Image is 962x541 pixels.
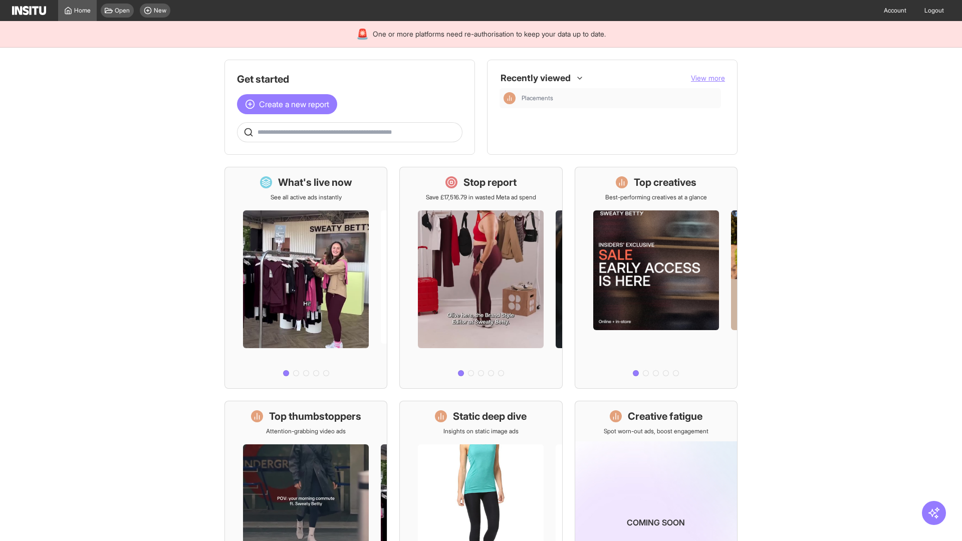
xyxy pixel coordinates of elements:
h1: Static deep dive [453,409,527,423]
h1: What's live now [278,175,352,189]
img: Logo [12,6,46,15]
button: Create a new report [237,94,337,114]
p: See all active ads instantly [271,193,342,201]
h1: Get started [237,72,462,86]
button: View more [691,73,725,83]
span: Home [74,7,91,15]
span: One or more platforms need re-authorisation to keep your data up to date. [373,29,606,39]
p: Insights on static image ads [443,427,519,435]
div: 🚨 [356,27,369,41]
span: Placements [522,94,553,102]
span: Open [115,7,130,15]
a: Top creativesBest-performing creatives at a glance [575,167,738,389]
span: Placements [522,94,717,102]
a: What's live nowSee all active ads instantly [224,167,387,389]
div: Insights [504,92,516,104]
h1: Top creatives [634,175,696,189]
p: Attention-grabbing video ads [266,427,346,435]
p: Save £17,516.79 in wasted Meta ad spend [426,193,536,201]
span: New [154,7,166,15]
h1: Stop report [463,175,517,189]
span: View more [691,74,725,82]
p: Best-performing creatives at a glance [605,193,707,201]
a: Stop reportSave £17,516.79 in wasted Meta ad spend [399,167,562,389]
span: Create a new report [259,98,329,110]
h1: Top thumbstoppers [269,409,361,423]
